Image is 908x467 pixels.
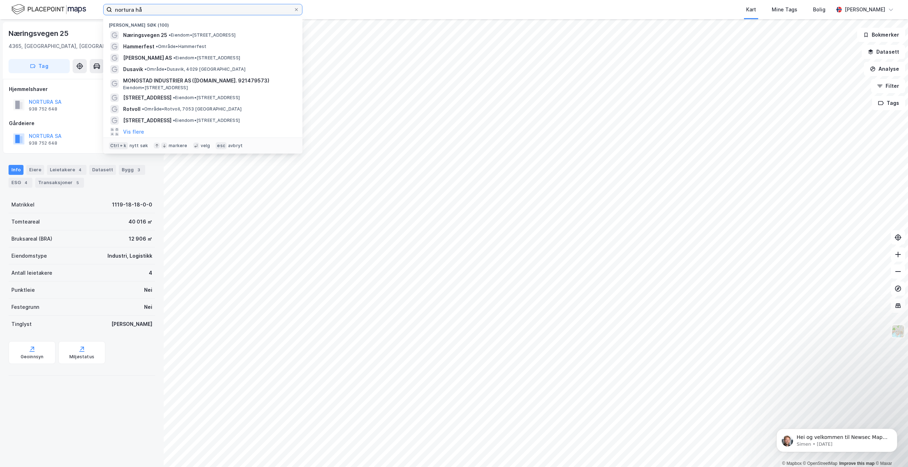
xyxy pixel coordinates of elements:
[772,5,797,14] div: Mine Tags
[144,66,246,72] span: Område • Dusavik, 4029 [GEOGRAPHIC_DATA]
[142,106,144,112] span: •
[173,95,240,101] span: Eiendom • [STREET_ADDRESS]
[112,200,152,209] div: 1119-18-18-0-0
[173,55,175,60] span: •
[11,303,39,311] div: Festegrunn
[173,118,240,123] span: Eiendom • [STREET_ADDRESS]
[149,269,152,277] div: 4
[156,44,158,49] span: •
[11,3,86,16] img: logo.f888ab2527a4732fd821a326f86c7f29.svg
[107,252,152,260] div: Industri, Logistikk
[9,28,70,39] div: Næringsvegen 25
[144,303,152,311] div: Nei
[173,55,240,61] span: Eiendom • [STREET_ADDRESS]
[9,165,23,175] div: Info
[9,85,155,93] div: Hjemmelshaver
[123,85,188,91] span: Eiendom • [STREET_ADDRESS]
[109,142,128,149] div: Ctrl + k
[76,166,84,173] div: 4
[11,200,35,209] div: Matrikkel
[142,106,242,112] span: Område • Rotvoll, 7053 [GEOGRAPHIC_DATA]
[123,93,171,102] span: [STREET_ADDRESS]
[135,166,142,173] div: 3
[9,59,70,73] button: Tag
[173,118,175,123] span: •
[129,235,152,243] div: 12 906 ㎡
[11,320,32,328] div: Tinglyst
[9,119,155,128] div: Gårdeiere
[123,54,172,62] span: [PERSON_NAME] AS
[9,42,131,50] div: 4365, [GEOGRAPHIC_DATA], [GEOGRAPHIC_DATA]
[228,143,243,149] div: avbryt
[216,142,227,149] div: esc
[169,143,187,149] div: markere
[89,165,116,175] div: Datasett
[144,286,152,294] div: Nei
[862,45,905,59] button: Datasett
[9,178,32,188] div: ESG
[123,31,167,39] span: Næringsvegen 25
[839,461,875,466] a: Improve this map
[123,76,294,85] span: MONGSTAD INDUSTRIER AS ([DOMAIN_NAME]. 921479573)
[173,95,175,100] span: •
[782,461,802,466] a: Mapbox
[803,461,838,466] a: OpenStreetMap
[112,4,294,15] input: Søk på adresse, matrikkel, gårdeiere, leietakere eller personer
[29,106,57,112] div: 938 752 648
[130,143,148,149] div: nytt søk
[103,17,302,29] div: [PERSON_NAME] søk (100)
[201,143,210,149] div: velg
[123,65,143,74] span: Dusavik
[22,179,30,186] div: 4
[891,324,905,338] img: Z
[128,218,152,226] div: 40 016 ㎡
[156,44,207,49] span: Område • Hammerfest
[746,5,756,14] div: Kart
[74,179,81,186] div: 5
[169,32,236,38] span: Eiendom • [STREET_ADDRESS]
[119,165,145,175] div: Bygg
[47,165,86,175] div: Leietakere
[123,105,141,113] span: Rotvoll
[766,414,908,463] iframe: Intercom notifications message
[69,354,94,360] div: Miljøstatus
[123,42,154,51] span: Hammerfest
[21,354,44,360] div: Geoinnsyn
[35,178,84,188] div: Transaksjoner
[11,252,47,260] div: Eiendomstype
[871,79,905,93] button: Filter
[857,28,905,42] button: Bokmerker
[169,32,171,38] span: •
[845,5,885,14] div: [PERSON_NAME]
[123,116,171,125] span: [STREET_ADDRESS]
[11,286,35,294] div: Punktleie
[29,140,57,146] div: 938 752 648
[123,128,144,136] button: Vis flere
[11,218,40,226] div: Tomteareal
[11,269,52,277] div: Antall leietakere
[813,5,825,14] div: Bolig
[11,235,52,243] div: Bruksareal (BRA)
[111,320,152,328] div: [PERSON_NAME]
[26,165,44,175] div: Eiere
[872,96,905,110] button: Tags
[144,66,147,72] span: •
[864,62,905,76] button: Analyse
